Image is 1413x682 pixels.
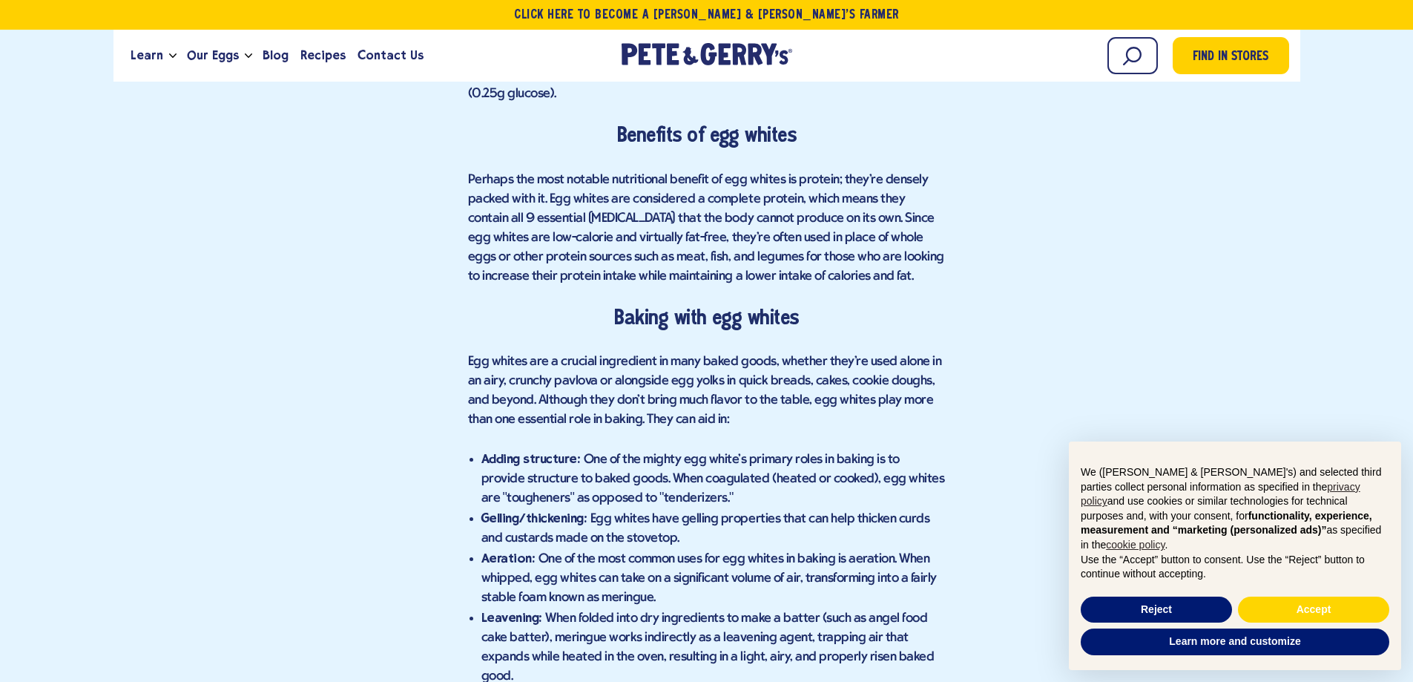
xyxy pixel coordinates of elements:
[300,46,346,65] span: Recipes
[1081,465,1389,553] p: We ([PERSON_NAME] & [PERSON_NAME]'s) and selected third parties collect personal information as s...
[1193,47,1268,68] span: Find in Stores
[294,36,352,76] a: Recipes
[481,451,581,466] strong: Adding structure:
[468,48,935,101] span: Egg whites are almost entirely composed of moisture (88%) and 6 different types of proteins (10%)...
[614,309,798,329] strong: Baking with egg whites
[1106,539,1165,551] a: cookie policy
[263,46,289,65] span: Blog
[125,36,169,76] a: Learn
[1081,553,1389,582] p: Use the “Accept” button to consent. Use the “Reject” button to continue without accepting.
[187,46,239,65] span: Our Eggs
[1081,629,1389,655] button: Learn more and customize
[468,173,944,283] span: Perhaps the most notable nutritional benefit of egg whites is protein; they're densely packed wit...
[481,511,587,525] strong: Gelling/thickening:
[481,610,542,625] strong: Leavening:
[468,355,942,427] span: Egg whites are a crucial ingredient in many baked goods, whether they're used alone in an airy, c...
[358,46,424,65] span: Contact Us
[481,551,536,565] strong: Aeration:
[257,36,294,76] a: Blog
[1173,37,1289,74] a: Find in Stores
[481,548,946,608] li: One of the most common uses for egg whites in baking is aeration. When whipped, egg whites can ta...
[181,36,245,76] a: Our Eggs
[481,508,946,548] li: Egg whites have gelling properties that can help thicken curds and custards made on the stovetop.
[617,127,796,146] strong: Benefits of egg whites
[1238,597,1389,623] button: Accept
[1081,597,1232,623] button: Reject
[245,53,252,59] button: Open the dropdown menu for Our Eggs
[481,453,945,505] span: One of the mighty egg white's primary roles in baking is to provide structure to baked goods. Whe...
[1107,37,1158,74] input: Search
[352,36,429,76] a: Contact Us
[131,46,163,65] span: Learn
[169,53,177,59] button: Open the dropdown menu for Learn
